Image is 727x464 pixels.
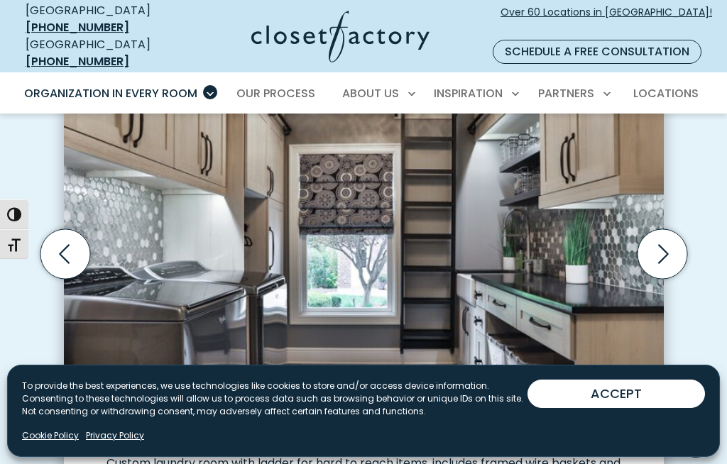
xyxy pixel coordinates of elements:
[26,19,129,35] a: [PHONE_NUMBER]
[35,223,96,285] button: Previous slide
[493,40,701,64] a: Schedule a Free Consultation
[26,53,129,70] a: [PHONE_NUMBER]
[501,5,712,35] span: Over 60 Locations in [GEOGRAPHIC_DATA]!
[26,36,180,70] div: [GEOGRAPHIC_DATA]
[236,85,315,101] span: Our Process
[251,11,430,62] img: Closet Factory Logo
[22,380,528,418] p: To provide the best experiences, we use technologies like cookies to store and/or access device i...
[14,74,713,114] nav: Primary Menu
[22,429,79,442] a: Cookie Policy
[24,85,197,101] span: Organization in Every Room
[538,85,594,101] span: Partners
[342,85,399,101] span: About Us
[86,429,144,442] a: Privacy Policy
[632,223,693,285] button: Next slide
[633,85,699,101] span: Locations
[64,23,664,445] img: Custom laundry room with ladder for high reach items and fabric rolling laundry bins
[434,85,503,101] span: Inspiration
[528,380,705,408] button: ACCEPT
[26,2,180,36] div: [GEOGRAPHIC_DATA]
